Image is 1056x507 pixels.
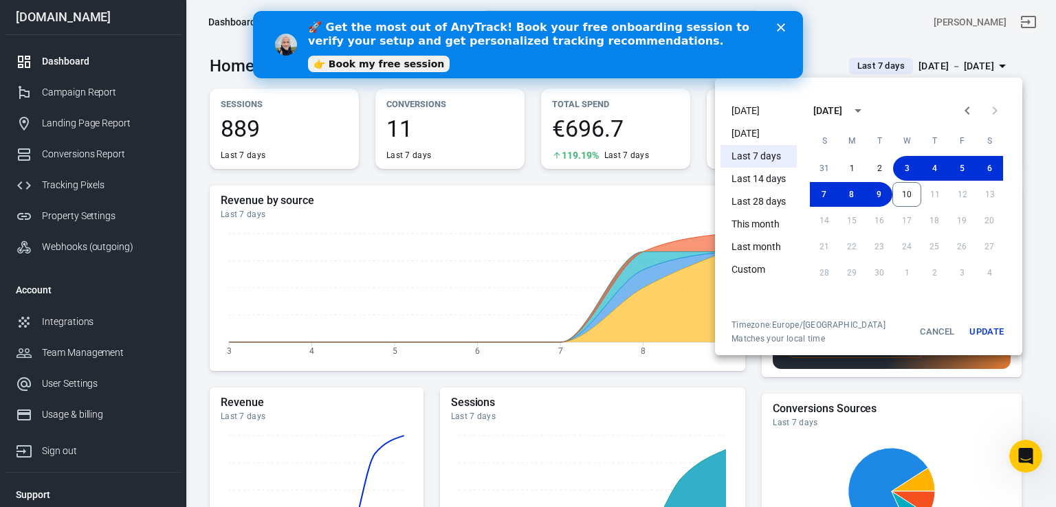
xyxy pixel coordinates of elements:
[731,319,885,330] div: Timezone: Europe/[GEOGRAPHIC_DATA]
[867,127,892,155] span: Tuesday
[837,182,865,207] button: 8
[949,127,974,155] span: Friday
[892,182,921,207] button: 10
[866,156,893,181] button: 2
[813,104,842,118] div: [DATE]
[915,319,959,344] button: Cancel
[720,145,797,168] li: Last 7 days
[1009,440,1042,473] iframe: Intercom live chat
[894,127,919,155] span: Wednesday
[720,258,797,281] li: Custom
[921,156,948,181] button: 4
[811,156,838,181] button: 31
[720,100,797,122] li: [DATE]
[812,127,837,155] span: Sunday
[839,127,864,155] span: Monday
[731,333,885,344] span: Matches your local time
[720,122,797,145] li: [DATE]
[965,319,1009,344] button: Update
[922,127,947,155] span: Thursday
[720,190,797,213] li: Last 28 days
[976,156,1003,181] button: 6
[720,236,797,258] li: Last month
[810,182,837,207] button: 7
[893,156,921,181] button: 3
[838,156,866,181] button: 1
[948,156,976,181] button: 5
[524,12,538,21] div: Close
[977,127,1002,155] span: Saturday
[720,213,797,236] li: This month
[720,168,797,190] li: Last 14 days
[253,11,803,78] iframe: Intercom live chat banner
[954,97,981,124] button: Previous month
[865,182,892,207] button: 9
[846,99,870,122] button: calendar view is open, switch to year view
